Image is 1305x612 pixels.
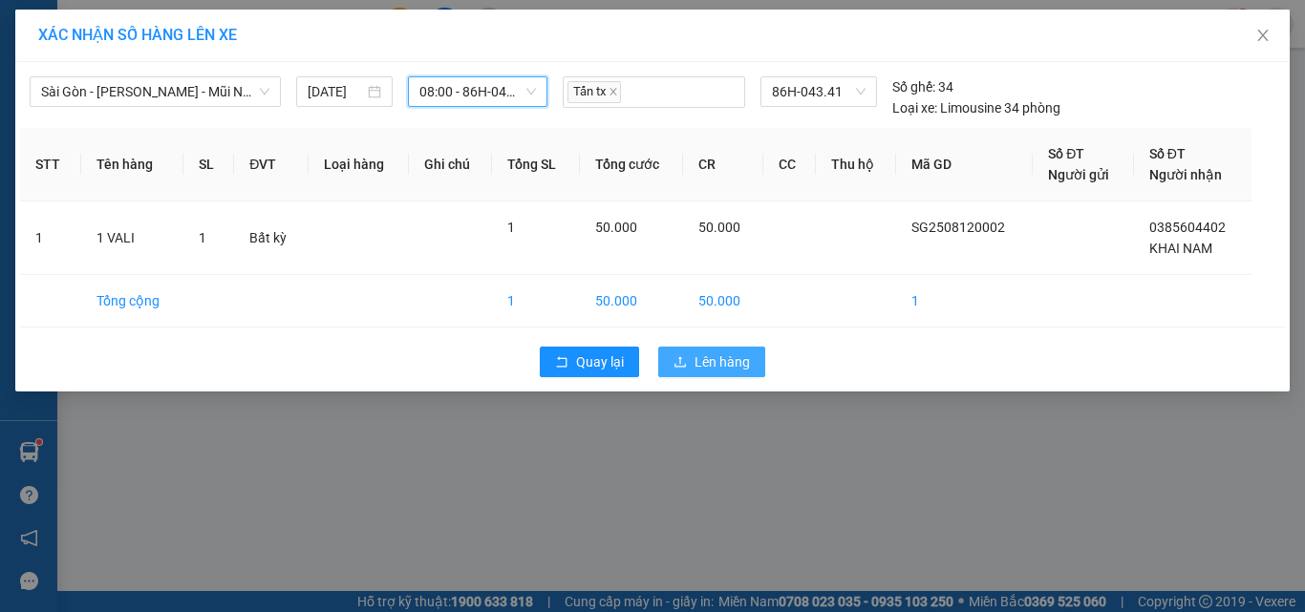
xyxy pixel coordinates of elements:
span: Số ghế: [892,76,935,97]
li: (c) 2017 [160,91,263,115]
th: Thu hộ [816,128,897,201]
td: 50.000 [580,275,684,327]
th: CR [683,128,763,201]
span: Loại xe: [892,97,937,118]
td: Tổng cộng [81,275,184,327]
span: 86H-043.41 [772,77,866,106]
span: SG2508120002 [911,220,1005,235]
td: 1 [896,275,1033,327]
th: Tổng cước [580,128,684,201]
span: Lên hàng [695,351,750,372]
span: Người nhận [1149,167,1222,182]
th: Mã GD [896,128,1033,201]
img: logo.jpg [207,24,253,70]
th: Loại hàng [309,128,408,201]
span: Số ĐT [1149,146,1186,161]
span: rollback [555,355,568,370]
span: Tấn tx [567,81,621,103]
span: 1 [507,220,515,235]
span: close [1255,28,1271,43]
div: Limousine 34 phòng [892,97,1060,118]
b: [DOMAIN_NAME] [160,73,263,88]
span: XÁC NHẬN SỐ HÀNG LÊN XE [38,26,237,44]
th: Tổng SL [492,128,579,201]
td: 50.000 [683,275,763,327]
span: 50.000 [698,220,740,235]
td: 1 [20,201,81,275]
button: rollbackQuay lại [540,347,639,377]
span: close [609,87,618,96]
td: 1 [492,275,579,327]
button: uploadLên hàng [658,347,765,377]
span: Quay lại [576,351,624,372]
th: ĐVT [234,128,309,201]
b: [PERSON_NAME] [24,123,108,213]
span: Số ĐT [1048,146,1084,161]
th: CC [763,128,816,201]
span: 1 [199,230,206,245]
span: 08:00 - 86H-043.41 [419,77,537,106]
span: Sài Gòn - Phan Thiết - Mũi Né (CT Km42) [41,77,269,106]
span: Người gửi [1048,167,1109,182]
span: KHAI NAM [1149,241,1212,256]
span: upload [674,355,687,370]
th: Ghi chú [409,128,493,201]
button: Close [1236,10,1290,63]
td: 1 VALI [81,201,184,275]
input: 12/08/2025 [308,81,363,102]
td: Bất kỳ [234,201,309,275]
th: SL [183,128,234,201]
b: BIÊN NHẬN GỬI HÀNG HÓA [123,28,183,183]
th: Tên hàng [81,128,184,201]
span: 50.000 [595,220,637,235]
th: STT [20,128,81,201]
span: 0385604402 [1149,220,1226,235]
div: 34 [892,76,953,97]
